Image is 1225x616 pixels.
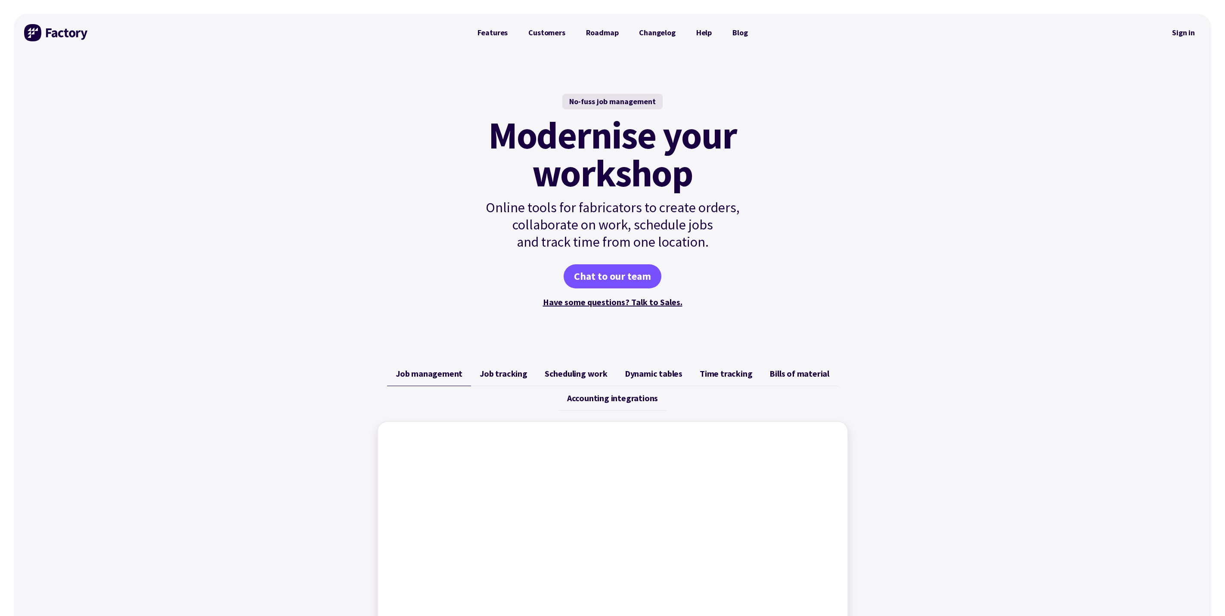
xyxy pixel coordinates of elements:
[545,368,608,379] span: Scheduling work
[396,368,462,379] span: Job management
[543,297,682,307] a: Have some questions? Talk to Sales.
[467,199,758,251] p: Online tools for fabricators to create orders, collaborate on work, schedule jobs and track time ...
[24,24,89,41] img: Factory
[1166,23,1201,43] a: Sign in
[576,24,629,41] a: Roadmap
[467,24,518,41] a: Features
[562,94,663,109] div: No-fuss job management
[1166,23,1201,43] nav: Secondary Navigation
[518,24,575,41] a: Customers
[567,393,658,403] span: Accounting integrations
[488,116,737,192] mark: Modernise your workshop
[686,24,722,41] a: Help
[625,368,682,379] span: Dynamic tables
[564,264,661,288] a: Chat to our team
[722,24,758,41] a: Blog
[1182,575,1225,616] iframe: Chat Widget
[769,368,829,379] span: Bills of material
[700,368,752,379] span: Time tracking
[467,24,758,41] nav: Primary Navigation
[629,24,685,41] a: Changelog
[480,368,527,379] span: Job tracking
